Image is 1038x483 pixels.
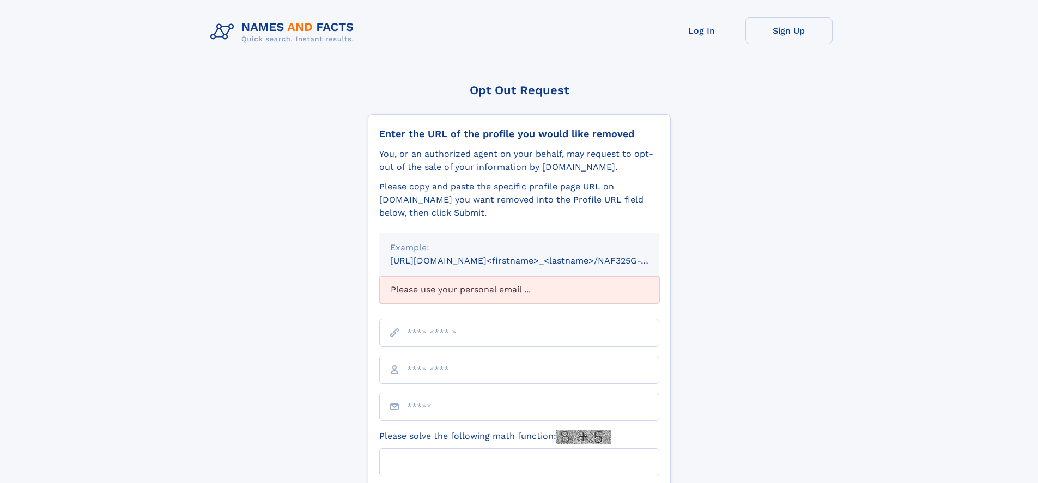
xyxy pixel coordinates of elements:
div: Example: [390,241,648,254]
div: Enter the URL of the profile you would like removed [379,128,659,140]
a: Sign Up [745,17,833,44]
label: Please solve the following math function: [379,430,611,444]
div: Please use your personal email ... [379,276,659,303]
a: Log In [658,17,745,44]
div: You, or an authorized agent on your behalf, may request to opt-out of the sale of your informatio... [379,148,659,174]
img: Logo Names and Facts [206,17,363,47]
div: Opt Out Request [368,83,671,97]
div: Please copy and paste the specific profile page URL on [DOMAIN_NAME] you want removed into the Pr... [379,180,659,219]
small: [URL][DOMAIN_NAME]<firstname>_<lastname>/NAF325G-xxxxxxxx [390,255,680,266]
